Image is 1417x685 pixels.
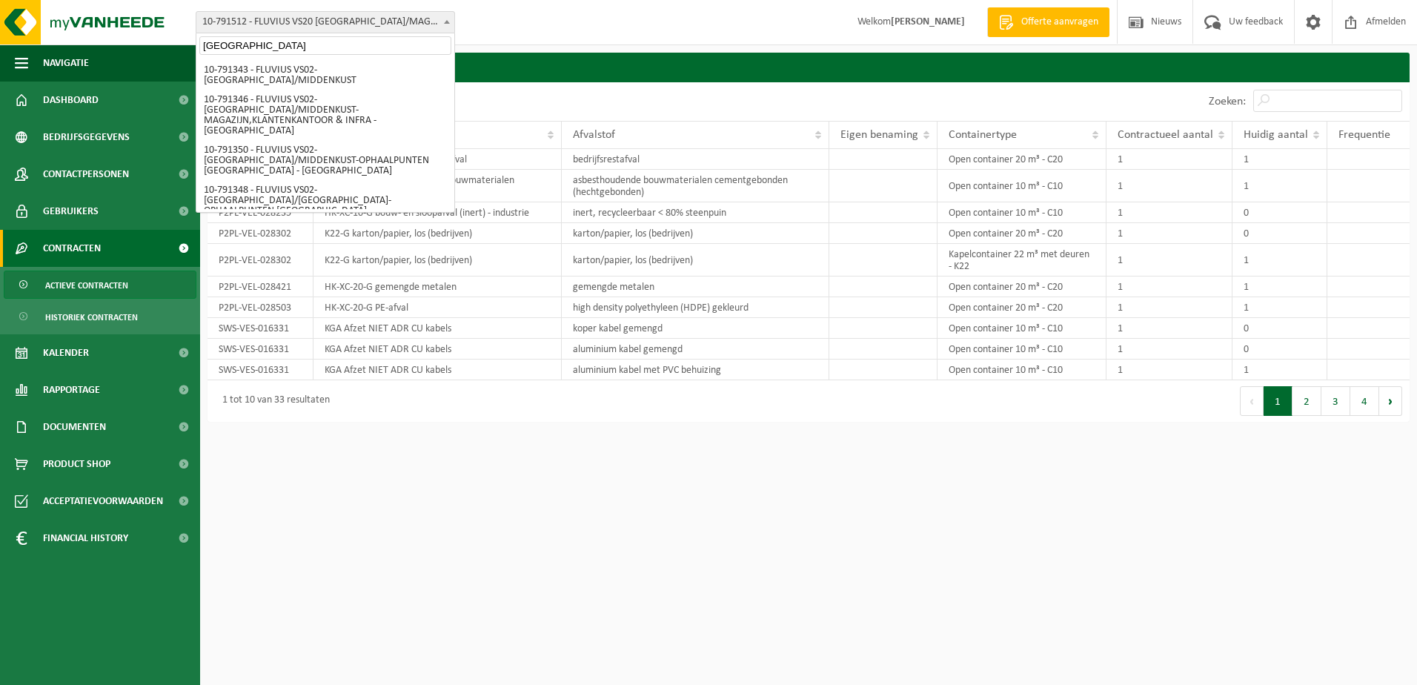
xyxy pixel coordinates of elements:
td: 1 [1106,339,1232,360]
td: 0 [1232,318,1327,339]
td: Open container 10 m³ - C10 [938,318,1106,339]
td: Open container 10 m³ - C10 [938,339,1106,360]
td: Kapelcontainer 22 m³ met deuren - K22 [938,244,1106,277]
td: 1 [1106,297,1232,318]
span: Contactpersonen [43,156,129,193]
li: 10-791346 - FLUVIUS VS02-[GEOGRAPHIC_DATA]/MIDDENKUST-MAGAZIJN,KLANTENKANTOOR & INFRA - [GEOGRAPH... [199,90,451,141]
td: 1 [1106,277,1232,297]
td: 1 [1232,170,1327,202]
span: Gebruikers [43,193,99,230]
span: Frequentie [1338,129,1390,141]
td: 1 [1232,244,1327,277]
td: HK-XC-20-G PE-afval [313,297,562,318]
h2: Contracten [208,53,1410,82]
td: aluminium kabel gemengd [562,339,830,360]
td: 0 [1232,339,1327,360]
td: KGA Afzet NIET ADR CU kabels [313,318,562,339]
button: 1 [1264,386,1292,416]
td: 1 [1106,149,1232,170]
td: Open container 10 m³ - C10 [938,170,1106,202]
td: HK-XC-10-G bouw- en sloopafval (inert) - industrie [313,202,562,223]
button: 2 [1292,386,1321,416]
button: Next [1379,386,1402,416]
td: K22-G karton/papier, los (bedrijven) [313,244,562,277]
li: 10-791348 - FLUVIUS VS02-[GEOGRAPHIC_DATA]/[GEOGRAPHIC_DATA]-OPHAALPUNTEN [GEOGRAPHIC_DATA] - [GE... [199,181,451,231]
td: 1 [1106,223,1232,244]
span: 10-791512 - FLUVIUS VS20 ANTWERPEN/MAGAZIJN, KLANTENKANTOOR EN INFRA - DEURNE [196,12,454,33]
span: Kalender [43,334,89,371]
button: 4 [1350,386,1379,416]
td: SWS-VES-016331 [208,339,313,360]
td: 1 [1232,277,1327,297]
td: Open container 10 m³ - C10 [938,360,1106,380]
a: Offerte aanvragen [987,7,1109,37]
td: 1 [1106,170,1232,202]
td: Open container 20 m³ - C20 [938,297,1106,318]
button: 3 [1321,386,1350,416]
td: KGA Afzet NIET ADR CU kabels [313,339,562,360]
td: Open container 20 m³ - C20 [938,149,1106,170]
span: Financial History [43,520,128,557]
span: Eigen benaming [840,129,918,141]
td: 0 [1232,223,1327,244]
td: P2PL-VEL-028302 [208,244,313,277]
li: 10-791350 - FLUVIUS VS02-[GEOGRAPHIC_DATA]/MIDDENKUST-OPHAALPUNTEN [GEOGRAPHIC_DATA] - [GEOGRAPHI... [199,141,451,181]
td: 1 [1232,360,1327,380]
td: 1 [1106,202,1232,223]
td: 1 [1106,318,1232,339]
td: inert, recycleerbaar < 80% steenpuin [562,202,830,223]
a: Historiek contracten [4,302,196,331]
span: Product Shop [43,446,110,483]
td: 1 [1232,149,1327,170]
span: Dashboard [43,82,99,119]
td: Open container 20 m³ - C20 [938,277,1106,297]
span: Navigatie [43,44,89,82]
td: KGA Afzet NIET ADR CU kabels [313,360,562,380]
td: asbesthoudende bouwmaterialen cementgebonden (hechtgebonden) [562,170,830,202]
td: P2PL-VEL-028503 [208,297,313,318]
span: Documenten [43,408,106,446]
td: 0 [1232,202,1327,223]
span: Actieve contracten [45,271,128,300]
li: 10-791343 - FLUVIUS VS02-[GEOGRAPHIC_DATA]/MIDDENKUST [199,61,451,90]
button: Previous [1240,386,1264,416]
td: HK-XC-20-G gemengde metalen [313,277,562,297]
span: Offerte aanvragen [1018,15,1102,30]
label: Zoeken: [1209,96,1246,107]
td: high density polyethyleen (HDPE) gekleurd [562,297,830,318]
span: Historiek contracten [45,303,138,331]
span: Afvalstof [573,129,615,141]
td: Open container 20 m³ - C20 [938,223,1106,244]
td: SWS-VES-016331 [208,360,313,380]
span: Huidig aantal [1244,129,1308,141]
td: koper kabel gemengd [562,318,830,339]
td: 1 [1106,244,1232,277]
div: 1 tot 10 van 33 resultaten [215,388,330,414]
td: bedrijfsrestafval [562,149,830,170]
td: P2PL-VEL-028421 [208,277,313,297]
strong: [PERSON_NAME] [891,16,965,27]
td: P2PL-VEL-028302 [208,223,313,244]
span: Containertype [949,129,1017,141]
span: 10-791512 - FLUVIUS VS20 ANTWERPEN/MAGAZIJN, KLANTENKANTOOR EN INFRA - DEURNE [196,11,455,33]
td: gemengde metalen [562,277,830,297]
td: 1 [1232,297,1327,318]
td: karton/papier, los (bedrijven) [562,223,830,244]
td: karton/papier, los (bedrijven) [562,244,830,277]
span: Rapportage [43,371,100,408]
span: Acceptatievoorwaarden [43,483,163,520]
span: Contracten [43,230,101,267]
td: K22-G karton/papier, los (bedrijven) [313,223,562,244]
span: Contractueel aantal [1118,129,1213,141]
a: Actieve contracten [4,271,196,299]
td: Open container 10 m³ - C10 [938,202,1106,223]
td: 1 [1106,360,1232,380]
td: SWS-VES-016331 [208,318,313,339]
span: Bedrijfsgegevens [43,119,130,156]
td: aluminium kabel met PVC behuizing [562,360,830,380]
td: P2PL-VEL-028235 [208,202,313,223]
